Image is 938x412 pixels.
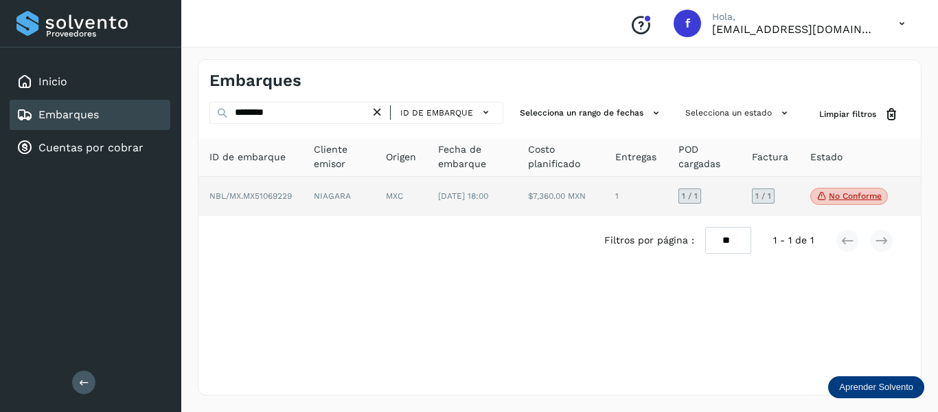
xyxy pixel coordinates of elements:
[314,142,364,171] span: Cliente emisor
[375,177,427,217] td: MXC
[828,376,924,398] div: Aprender Solvento
[10,100,170,130] div: Embarques
[38,108,99,121] a: Embarques
[839,382,913,393] p: Aprender Solvento
[755,192,771,200] span: 1 / 1
[678,142,730,171] span: POD cargadas
[303,177,375,217] td: NIAGARA
[46,29,165,39] p: Proveedores
[682,192,698,200] span: 1 / 1
[808,102,910,127] button: Limpiar filtros
[209,191,292,201] span: NBL/MX.MX51069229
[209,150,286,164] span: ID de embarque
[10,67,170,97] div: Inicio
[604,233,694,248] span: Filtros por página :
[810,150,843,164] span: Estado
[38,141,144,154] a: Cuentas por cobrar
[209,71,301,91] h4: Embarques
[514,102,669,124] button: Selecciona un rango de fechas
[386,150,416,164] span: Origen
[615,150,656,164] span: Entregas
[438,142,506,171] span: Fecha de embarque
[517,177,604,217] td: $7,360.00 MXN
[752,150,788,164] span: Factura
[829,191,882,201] p: No conforme
[712,23,877,36] p: finanzastransportesperez@gmail.com
[400,107,473,119] span: ID de embarque
[438,191,488,201] span: [DATE] 18:00
[604,177,667,217] td: 1
[528,142,593,171] span: Costo planificado
[10,133,170,163] div: Cuentas por cobrar
[773,233,814,248] span: 1 - 1 de 1
[680,102,797,124] button: Selecciona un estado
[819,108,876,120] span: Limpiar filtros
[396,102,497,122] button: ID de embarque
[38,75,67,88] a: Inicio
[712,11,877,23] p: Hola,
